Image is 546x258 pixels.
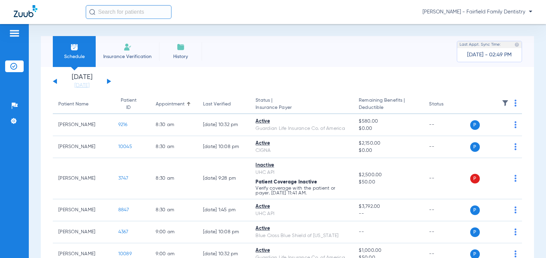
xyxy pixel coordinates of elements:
div: Active [256,203,348,210]
td: -- [424,199,470,221]
span: -- [359,229,364,234]
td: [PERSON_NAME] [53,221,113,243]
td: [PERSON_NAME] [53,199,113,221]
div: Patient Name [58,101,107,108]
td: -- [424,221,470,243]
div: Appointment [156,101,185,108]
span: Insurance Payer [256,104,348,111]
img: Zuub Logo [14,5,37,17]
img: filter.svg [502,100,509,106]
span: $0.00 [359,125,418,132]
img: Search Icon [89,9,95,15]
td: -- [424,114,470,136]
span: P [470,142,480,152]
div: Inactive [256,162,348,169]
span: $1,000.00 [359,247,418,254]
td: [DATE] 10:08 PM [198,136,250,158]
span: [DATE] - 02:49 PM [467,52,512,58]
span: 10089 [118,251,132,256]
td: [DATE] 1:45 PM [198,199,250,221]
div: UHC API [256,169,348,176]
img: group-dot-blue.svg [514,250,517,257]
td: -- [424,136,470,158]
div: Guardian Life Insurance Co. of America [256,125,348,132]
div: Active [256,225,348,232]
td: 8:30 AM [150,158,197,199]
span: 4367 [118,229,129,234]
span: $50.00 [359,179,418,186]
span: -- [359,210,418,217]
div: Appointment [156,101,192,108]
img: hamburger-icon [9,29,20,37]
a: [DATE] [61,82,103,89]
span: 3747 [118,176,129,181]
span: $2,500.00 [359,171,418,179]
td: [PERSON_NAME] [53,114,113,136]
td: 8:30 AM [150,136,197,158]
span: History [164,53,197,60]
div: UHC API [256,210,348,217]
th: Status [424,95,470,114]
span: 10045 [118,144,132,149]
td: -- [424,158,470,199]
td: [DATE] 10:32 PM [198,114,250,136]
span: Deductible [359,104,418,111]
td: [DATE] 9:28 PM [198,158,250,199]
img: Schedule [70,43,79,51]
span: $2,150.00 [359,140,418,147]
input: Search for patients [86,5,171,19]
img: group-dot-blue.svg [514,228,517,235]
div: Patient Name [58,101,88,108]
span: P [470,120,480,130]
div: Patient ID [118,97,145,111]
span: P [470,227,480,237]
th: Status | [250,95,353,114]
span: $3,792.00 [359,203,418,210]
img: Manual Insurance Verification [123,43,132,51]
li: [DATE] [61,74,103,89]
td: [PERSON_NAME] [53,158,113,199]
img: group-dot-blue.svg [514,143,517,150]
span: [PERSON_NAME] - Fairfield Family Dentistry [423,9,532,15]
span: P [470,205,480,215]
div: Last Verified [203,101,231,108]
img: group-dot-blue.svg [514,121,517,128]
td: [DATE] 10:08 PM [198,221,250,243]
div: Active [256,140,348,147]
span: P [470,174,480,183]
p: Verify coverage with the patient or payer. [DATE] 11:41 AM. [256,186,348,195]
div: Patient ID [118,97,139,111]
td: 9:00 AM [150,221,197,243]
img: group-dot-blue.svg [514,206,517,213]
div: Active [256,118,348,125]
span: Insurance Verification [101,53,154,60]
td: 8:30 AM [150,199,197,221]
div: Blue Cross Blue Shield of [US_STATE] [256,232,348,239]
div: Last Verified [203,101,245,108]
td: 8:30 AM [150,114,197,136]
span: 9216 [118,122,128,127]
img: History [177,43,185,51]
span: Last Appt. Sync Time: [460,41,501,48]
span: $0.00 [359,147,418,154]
img: group-dot-blue.svg [514,100,517,106]
span: Patient Coverage Inactive [256,180,317,184]
span: $580.00 [359,118,418,125]
div: Active [256,247,348,254]
th: Remaining Benefits | [353,95,424,114]
img: group-dot-blue.svg [514,175,517,182]
td: [PERSON_NAME] [53,136,113,158]
img: last sync help info [514,42,519,47]
span: 8847 [118,207,129,212]
div: CIGNA [256,147,348,154]
span: Schedule [58,53,91,60]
